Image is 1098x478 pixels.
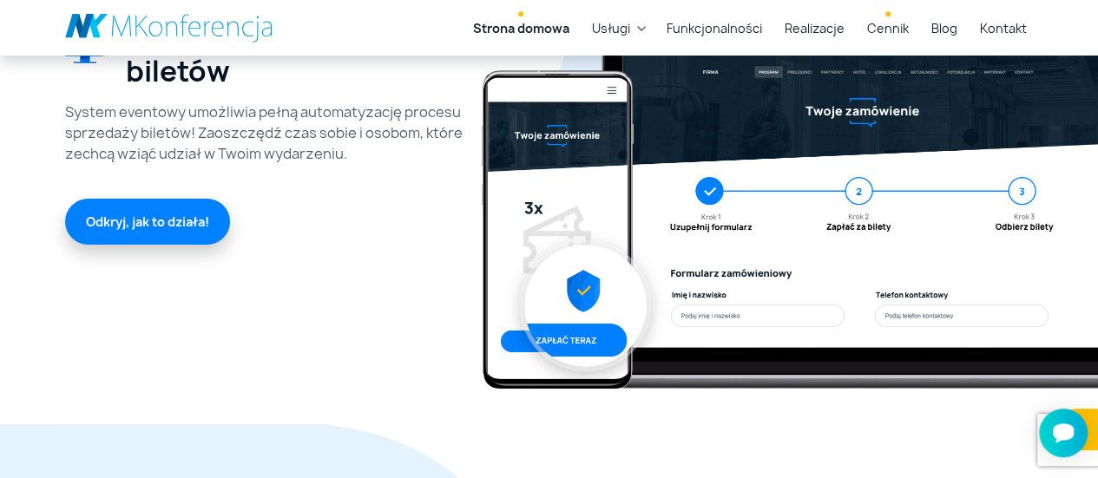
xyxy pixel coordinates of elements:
[924,12,964,44] a: Blog
[65,101,508,164] div: System eventowy umożliwia pełną automatyzację procesu sprzedaży biletów! Zaoszczędź czas sobie i ...
[973,12,1034,44] a: Kontakt
[585,12,637,44] a: Usługi
[778,12,851,44] a: Realizacje
[660,12,769,44] a: Funkcjonalności
[466,12,576,44] a: Strona domowa
[860,12,916,44] a: Cennik
[126,21,508,88] h2: Rejestracja/Sprzedaż biletów
[65,199,230,245] a: Odkryj, jak to działa!
[1039,409,1088,457] iframe: Smartsupp widget button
